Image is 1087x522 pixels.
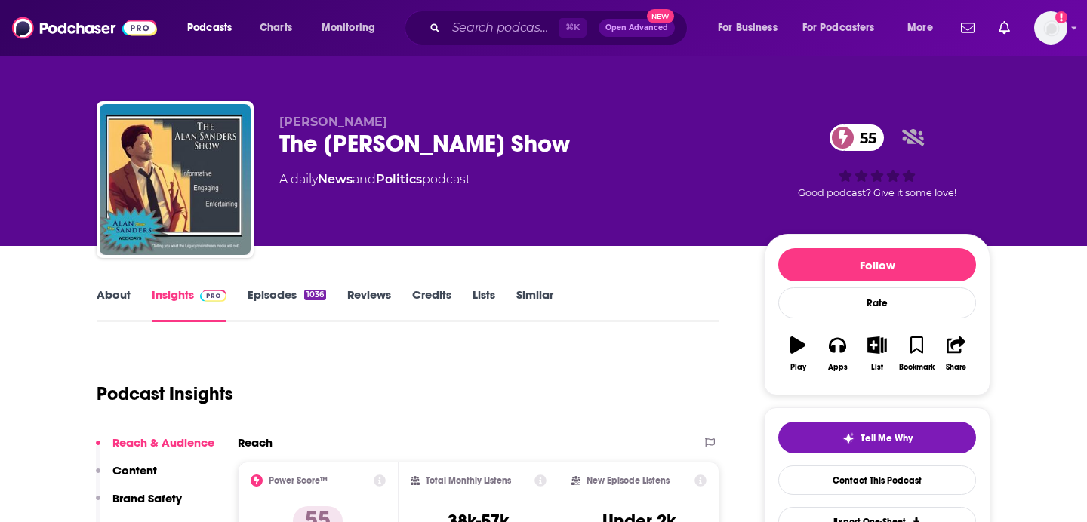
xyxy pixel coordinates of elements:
span: Charts [260,17,292,38]
span: Tell Me Why [861,432,913,444]
p: Content [112,463,157,477]
h2: Total Monthly Listens [426,475,511,486]
button: Bookmark [897,327,936,381]
button: open menu [311,16,395,40]
button: Open AdvancedNew [599,19,675,37]
span: More [907,17,933,38]
a: Charts [250,16,301,40]
svg: Add a profile image [1055,11,1067,23]
button: List [858,327,897,381]
span: For Business [718,17,778,38]
img: Podchaser Pro [200,290,226,302]
input: Search podcasts, credits, & more... [446,16,559,40]
p: Brand Safety [112,491,182,505]
a: Similar [516,287,553,322]
a: Show notifications dropdown [955,15,981,41]
a: Reviews [347,287,391,322]
button: Reach & Audience [96,435,214,463]
img: User Profile [1034,11,1067,45]
button: Show profile menu [1034,11,1067,45]
button: open menu [707,16,796,40]
span: Podcasts [187,17,232,38]
span: [PERSON_NAME] [279,115,387,129]
a: About [97,287,131,322]
a: Credits [412,287,451,322]
img: Podchaser - Follow, Share and Rate Podcasts [12,14,157,42]
div: Rate [778,287,976,318]
span: Open Advanced [605,24,668,32]
div: Share [946,363,966,372]
span: and [353,172,376,186]
a: Episodes1036 [248,287,326,322]
a: Show notifications dropdown [993,15,1016,41]
button: Share [937,327,976,381]
div: Search podcasts, credits, & more... [419,11,702,45]
span: New [647,9,674,23]
div: Apps [828,363,848,372]
button: Apps [818,327,857,381]
h1: Podcast Insights [97,382,233,405]
div: Bookmark [899,363,935,372]
button: open menu [793,16,897,40]
span: Monitoring [322,17,375,38]
button: open menu [177,16,251,40]
button: Follow [778,248,976,281]
span: Good podcast? Give it some love! [798,187,956,198]
button: Play [778,327,818,381]
span: For Podcasters [802,17,875,38]
div: A daily podcast [279,170,470,189]
a: Politics [376,172,422,186]
span: 55 [845,124,884,151]
a: Lists [473,287,495,322]
div: List [871,363,883,372]
h2: New Episode Listens [587,475,670,486]
a: 55 [830,124,884,151]
button: Content [96,463,157,491]
h2: Power Score™ [269,475,328,486]
p: Reach & Audience [112,435,214,450]
span: ⌘ K [559,18,587,38]
a: Contact This Podcast [778,465,976,495]
img: tell me why sparkle [842,432,855,444]
a: InsightsPodchaser Pro [152,287,226,322]
div: 1036 [304,290,326,300]
span: Logged in as FIREPodchaser25 [1034,11,1067,45]
h2: Reach [238,435,273,450]
button: open menu [897,16,952,40]
div: Play [790,363,806,372]
a: News [318,172,353,186]
img: The Alan Sanders Show [100,104,251,255]
button: Brand Safety [96,491,182,519]
button: tell me why sparkleTell Me Why [778,422,976,453]
div: 55Good podcast? Give it some love! [764,115,990,208]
